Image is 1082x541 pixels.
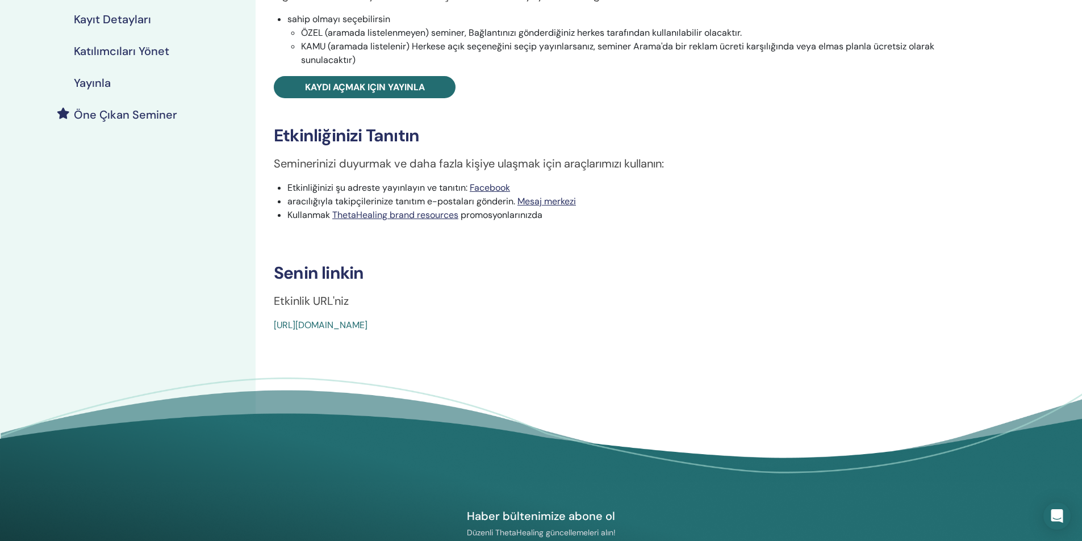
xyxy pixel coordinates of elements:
[74,108,177,121] h4: Öne Çıkan Seminer
[74,76,111,90] h4: Yayınla
[301,26,959,40] li: ÖZEL (aramada listelenmeyen) seminer, Bağlantınızı gönderdiğiniz herkes tarafından kullanılabilir...
[74,12,151,26] h4: Kayıt Detayları
[287,195,959,208] li: aracılığıyla takipçilerinize tanıtım e-postaları gönderin.
[274,292,959,309] p: Etkinlik URL'niz
[274,155,959,172] p: Seminerinizi duyurmak ve daha fazla kişiye ulaşmak için araçlarımızı kullanın:
[74,44,169,58] h4: Katılımcıları Yönet
[287,12,959,67] li: sahip olmayı seçebilirsin
[410,527,672,538] p: Düzenli ThetaHealing güncellemeleri alın!
[274,263,959,283] h3: Senin linkin
[287,208,959,222] li: Kullanmak promosyonlarınızda
[517,195,576,207] a: Mesaj merkezi
[274,319,367,331] a: [URL][DOMAIN_NAME]
[301,40,959,67] li: KAMU (aramada listelenir) Herkese açık seçeneğini seçip yayınlarsanız, seminer Arama'da bir rekla...
[287,181,959,195] li: Etkinliğinizi şu adreste yayınlayın ve tanıtın:
[470,182,510,194] a: Facebook
[1043,502,1071,530] div: Open Intercom Messenger
[274,125,959,146] h3: Etkinliğinizi Tanıtın
[305,81,425,93] span: Kaydı açmak için yayınla
[274,76,456,98] a: Kaydı açmak için yayınla
[410,509,672,523] h4: Haber bültenimize abone ol
[332,209,458,221] a: ThetaHealing brand resources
